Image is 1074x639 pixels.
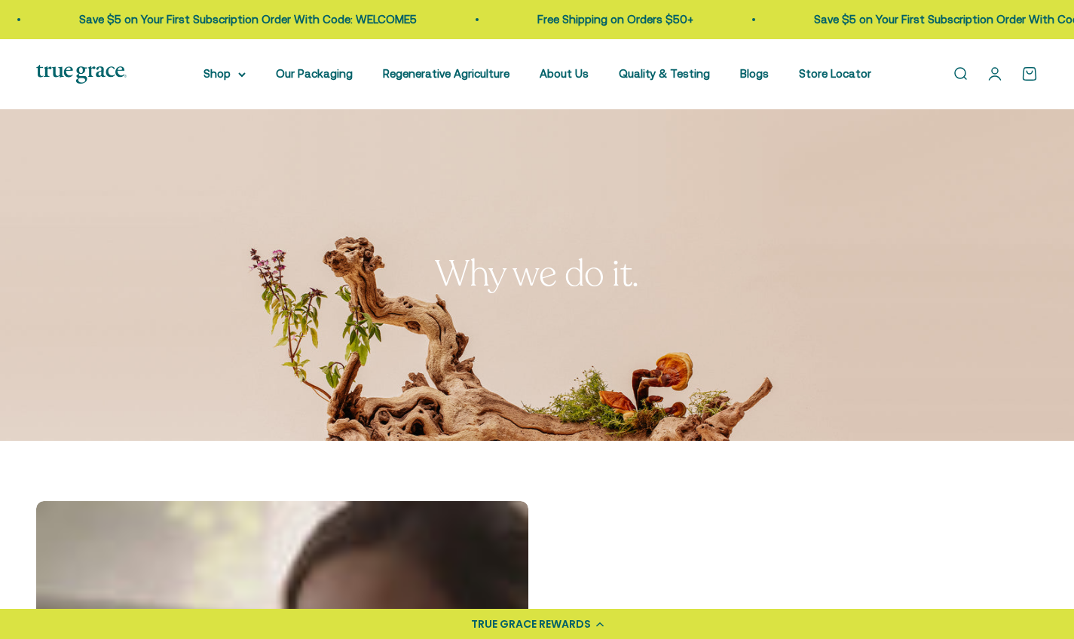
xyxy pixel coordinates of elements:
split-lines: Why we do it. [435,249,639,298]
a: Our Packaging [276,67,353,80]
summary: Shop [203,65,246,83]
a: Blogs [740,67,769,80]
a: Store Locator [799,67,871,80]
div: TRUE GRACE REWARDS [471,616,591,632]
a: Quality & Testing [619,67,710,80]
p: Save $5 on Your First Subscription Order With Code: WELCOME5 [78,11,415,29]
a: Free Shipping on Orders $50+ [536,13,692,26]
a: About Us [540,67,589,80]
a: Regenerative Agriculture [383,67,509,80]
